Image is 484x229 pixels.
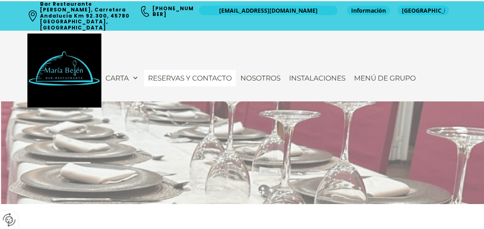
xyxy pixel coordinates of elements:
[402,7,445,15] span: [GEOGRAPHIC_DATA]
[285,70,350,86] a: Instalaciones
[354,74,416,82] span: Menú de Grupo
[351,7,386,15] span: Información
[350,70,420,86] a: Menú de Grupo
[101,70,143,86] a: Carta
[105,74,129,82] span: Carta
[398,6,449,15] a: [GEOGRAPHIC_DATA]
[236,70,285,86] a: Nosotros
[240,74,280,82] span: Nosotros
[148,74,232,82] span: Reservas y contacto
[199,6,338,15] a: [EMAIL_ADDRESS][DOMAIN_NAME]
[40,0,131,31] a: Bar Restaurante [PERSON_NAME], Carretera Andalucía Km 92.300, 45780 [GEOGRAPHIC_DATA], [GEOGRAPHI...
[219,7,318,15] span: [EMAIL_ADDRESS][DOMAIN_NAME]
[347,6,390,15] a: Información
[144,70,236,86] a: Reservas y contacto
[27,34,101,108] img: Bar Restaurante María Belén
[289,74,345,82] span: Instalaciones
[152,5,194,18] a: [PHONE_NUMBER]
